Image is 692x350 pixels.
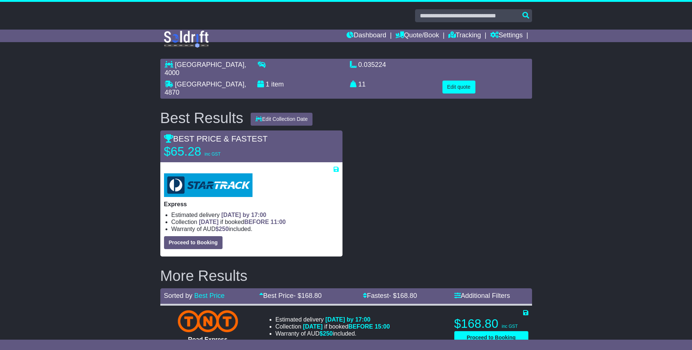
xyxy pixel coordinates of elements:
[502,324,518,329] span: inc GST
[454,292,510,299] a: Additional Filters
[160,268,532,284] h2: More Results
[454,331,528,344] button: Proceed to Booking
[221,212,267,218] span: [DATE] by 17:00
[363,292,417,299] a: Fastest- $168.80
[448,30,481,42] a: Tracking
[375,323,390,330] span: 15:00
[325,316,371,323] span: [DATE] by 17:00
[490,30,523,42] a: Settings
[164,134,268,143] span: BEST PRICE & FASTEST
[348,323,373,330] span: BEFORE
[397,292,417,299] span: 168.80
[251,113,312,126] button: Edit Collection Date
[389,292,417,299] span: - $
[157,110,247,126] div: Best Results
[347,30,386,42] a: Dashboard
[303,323,390,330] span: if booked
[271,219,286,225] span: 11:00
[323,330,333,337] span: 250
[175,61,244,68] span: [GEOGRAPHIC_DATA]
[205,152,221,157] span: inc GST
[164,236,223,249] button: Proceed to Booking
[275,323,390,330] li: Collection
[358,81,366,88] span: 11
[164,173,253,197] img: StarTrack: Express
[275,316,390,323] li: Estimated delivery
[219,226,229,232] span: 250
[395,30,439,42] a: Quote/Book
[194,292,225,299] a: Best Price
[301,292,322,299] span: 168.80
[320,330,333,337] span: $
[294,292,322,299] span: - $
[454,316,528,331] p: $168.80
[358,61,386,68] span: 0.035224
[199,219,218,225] span: [DATE]
[171,218,339,225] li: Collection
[164,292,193,299] span: Sorted by
[165,61,246,77] span: , 4000
[171,211,339,218] li: Estimated delivery
[165,81,246,96] span: , 4870
[164,144,257,159] p: $65.28
[199,219,285,225] span: if booked
[175,81,244,88] span: [GEOGRAPHIC_DATA]
[442,81,475,94] button: Edit quote
[171,225,339,232] li: Warranty of AUD included.
[303,323,322,330] span: [DATE]
[259,292,322,299] a: Best Price- $168.80
[215,226,229,232] span: $
[178,310,238,332] img: TNT Domestic: Road Express
[164,201,339,208] p: Express
[271,81,284,88] span: item
[275,330,390,337] li: Warranty of AUD included.
[244,219,269,225] span: BEFORE
[188,336,228,343] span: Road Express
[266,81,270,88] span: 1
